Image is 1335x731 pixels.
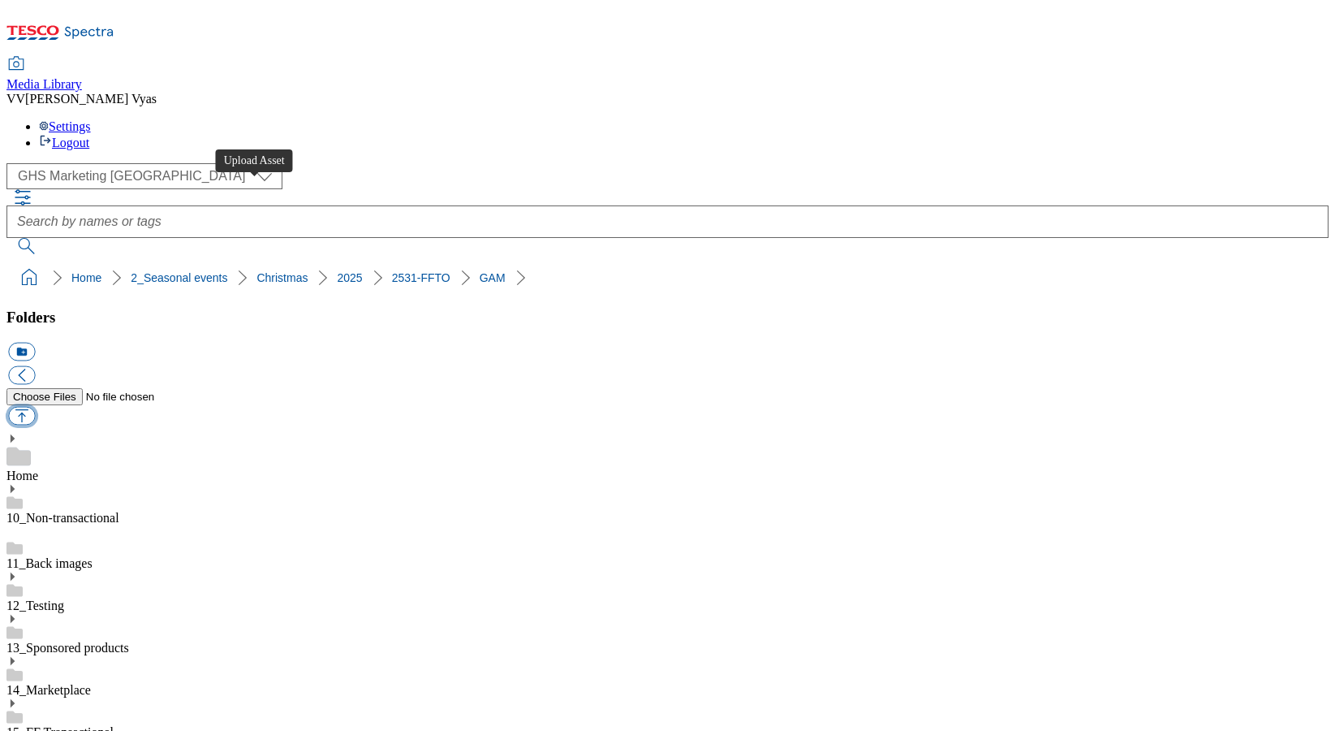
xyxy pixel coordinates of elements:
[6,262,1329,293] nav: breadcrumb
[6,92,25,106] span: VV
[392,271,450,284] a: 2531-FFTO
[256,271,308,284] a: Christmas
[6,599,64,612] a: 12_Testing
[39,119,91,133] a: Settings
[6,205,1329,238] input: Search by names or tags
[6,511,119,525] a: 10_Non-transactional
[25,92,157,106] span: [PERSON_NAME] Vyas
[71,271,101,284] a: Home
[6,58,82,92] a: Media Library
[337,271,362,284] a: 2025
[6,683,91,697] a: 14_Marketplace
[6,641,129,655] a: 13_Sponsored products
[6,309,1329,327] h3: Folders
[16,265,42,291] a: home
[6,77,82,91] span: Media Library
[6,556,93,570] a: 11_Back images
[131,271,227,284] a: 2_Seasonal events
[6,469,38,482] a: Home
[480,271,506,284] a: GAM
[39,136,89,149] a: Logout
